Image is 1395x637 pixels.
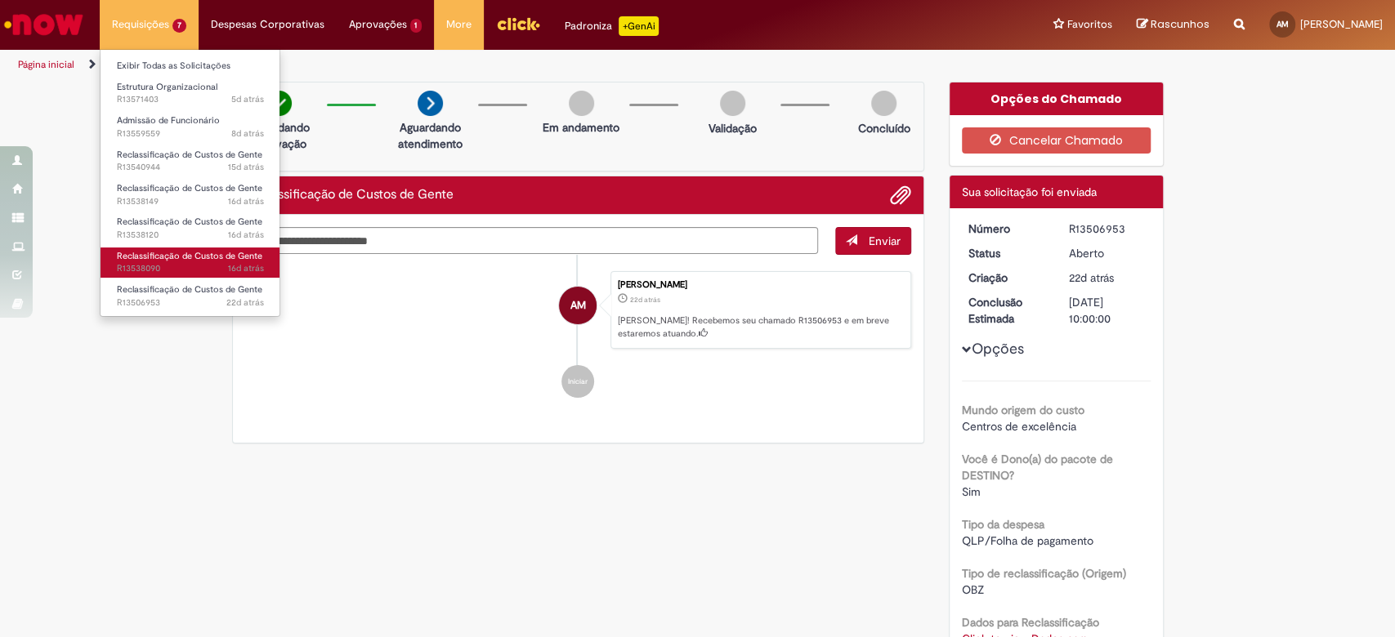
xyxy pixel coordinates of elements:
img: arrow-next.png [418,91,443,116]
span: Requisições [112,16,169,33]
span: R13538090 [117,262,264,275]
a: Aberto R13538090 : Reclassificação de Custos de Gente [101,247,280,278]
span: Rascunhos [1151,16,1209,32]
button: Adicionar anexos [890,185,911,206]
p: Em andamento [543,119,619,136]
span: [PERSON_NAME] [1300,17,1383,31]
span: 5d atrás [231,93,264,105]
dt: Número [956,220,1057,237]
span: R13571403 [117,93,264,106]
span: AM [570,286,586,325]
span: 16d atrás [228,229,264,241]
span: R13559559 [117,127,264,140]
textarea: Digite sua mensagem aqui... [245,227,819,255]
a: Aberto R13571403 : Estrutura Organizacional [101,78,280,109]
div: [DATE] 10:00:00 [1069,294,1145,327]
a: Aberto R13559559 : Admissão de Funcionário [101,112,280,142]
time: 09/09/2025 12:39:56 [1069,270,1114,285]
span: QLP/Folha de pagamento [962,533,1093,548]
span: 15d atrás [228,161,264,173]
p: Aguardando atendimento [391,119,470,152]
time: 16/09/2025 08:48:21 [228,229,264,241]
time: 16/09/2025 08:43:04 [228,262,264,274]
a: Aberto R13538120 : Reclassificação de Custos de Gente [101,213,280,243]
span: R13538149 [117,195,264,208]
b: Dados para Reclassificação [962,615,1099,630]
span: OBZ [962,582,984,597]
img: img-circle-grey.png [569,91,594,116]
span: Despesas Corporativas [211,16,324,33]
a: Aberto R13506953 : Reclassificação de Custos de Gente [101,281,280,311]
p: Validação [709,120,757,136]
span: 7 [172,19,186,33]
span: 22d atrás [226,296,264,309]
b: Mundo origem do custo [962,403,1084,417]
span: R13538120 [117,229,264,242]
div: Opções do Chamado [950,82,1163,115]
time: 26/09/2025 16:01:59 [231,93,264,105]
time: 09/09/2025 12:39:58 [226,296,264,309]
time: 16/09/2025 16:49:10 [228,161,264,173]
span: Reclassificação de Custos de Gente [117,149,262,161]
a: Página inicial [18,58,74,71]
span: Reclassificação de Custos de Gente [117,250,262,262]
span: 16d atrás [228,195,264,207]
ul: Histórico de tíquete [245,255,912,415]
a: Rascunhos [1137,17,1209,33]
a: Exibir Todas as Solicitações [101,57,280,75]
span: Estrutura Organizacional [117,81,217,93]
time: 23/09/2025 14:57:54 [231,127,264,140]
h2: Reclassificação de Custos de Gente Histórico de tíquete [245,188,454,203]
img: img-circle-grey.png [720,91,745,116]
span: Admissão de Funcionário [117,114,220,127]
span: Sim [962,484,981,499]
ul: Trilhas de página [12,50,918,80]
span: R13540944 [117,161,264,174]
a: Aberto R13538149 : Reclassificação de Custos de Gente [101,180,280,210]
time: 09/09/2025 12:39:56 [630,295,660,305]
span: 22d atrás [630,295,660,305]
span: Reclassificação de Custos de Gente [117,182,262,194]
span: Aprovações [349,16,407,33]
img: img-circle-grey.png [871,91,896,116]
a: Aberto R13540944 : Reclassificação de Custos de Gente [101,146,280,176]
span: AM [1277,19,1289,29]
div: [PERSON_NAME] [618,280,902,290]
span: 1 [410,19,423,33]
span: Reclassificação de Custos de Gente [117,216,262,228]
span: Favoritos [1067,16,1112,33]
div: 09/09/2025 12:39:56 [1069,269,1145,286]
img: ServiceNow [2,8,86,41]
span: Enviar [869,234,901,248]
p: +GenAi [619,16,659,36]
b: Tipo da despesa [962,517,1044,532]
dt: Conclusão Estimada [956,294,1057,327]
ul: Requisições [100,49,280,317]
span: Sua solicitação foi enviada [962,185,1097,199]
span: 22d atrás [1069,270,1114,285]
div: R13506953 [1069,220,1145,237]
p: [PERSON_NAME]! Recebemos seu chamado R13506953 e em breve estaremos atuando. [618,314,902,340]
li: Ana Laura Bastos Machado [245,271,912,350]
button: Enviar [835,227,911,255]
span: R13506953 [117,296,264,310]
dt: Criação [956,269,1057,286]
button: Cancelar Chamado [962,127,1151,154]
span: Reclassificação de Custos de Gente [117,283,262,296]
span: 16d atrás [228,262,264,274]
span: More [446,16,472,33]
img: click_logo_yellow_360x200.png [496,11,540,36]
time: 16/09/2025 08:55:42 [228,195,264,207]
dt: Status [956,245,1057,261]
div: Aberto [1069,245,1145,261]
span: 8d atrás [231,127,264,140]
div: Ana Laura Bastos Machado [559,287,597,324]
p: Concluído [857,120,910,136]
span: Centros de excelência [962,419,1076,434]
b: Tipo de reclassificação (Origem) [962,566,1126,581]
b: Você é Dono(a) do pacote de DESTINO? [962,452,1113,483]
div: Padroniza [565,16,659,36]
